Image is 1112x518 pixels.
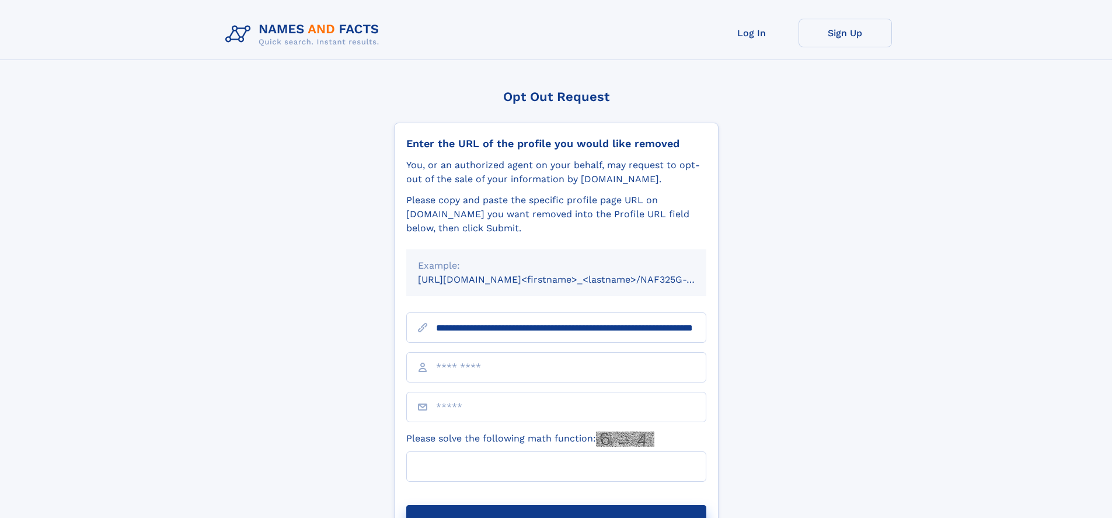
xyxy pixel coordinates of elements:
[799,19,892,47] a: Sign Up
[394,89,719,104] div: Opt Out Request
[406,137,706,150] div: Enter the URL of the profile you would like removed
[705,19,799,47] a: Log In
[406,158,706,186] div: You, or an authorized agent on your behalf, may request to opt-out of the sale of your informatio...
[406,432,654,447] label: Please solve the following math function:
[418,259,695,273] div: Example:
[221,19,389,50] img: Logo Names and Facts
[418,274,728,285] small: [URL][DOMAIN_NAME]<firstname>_<lastname>/NAF325G-xxxxxxxx
[406,193,706,235] div: Please copy and paste the specific profile page URL on [DOMAIN_NAME] you want removed into the Pr...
